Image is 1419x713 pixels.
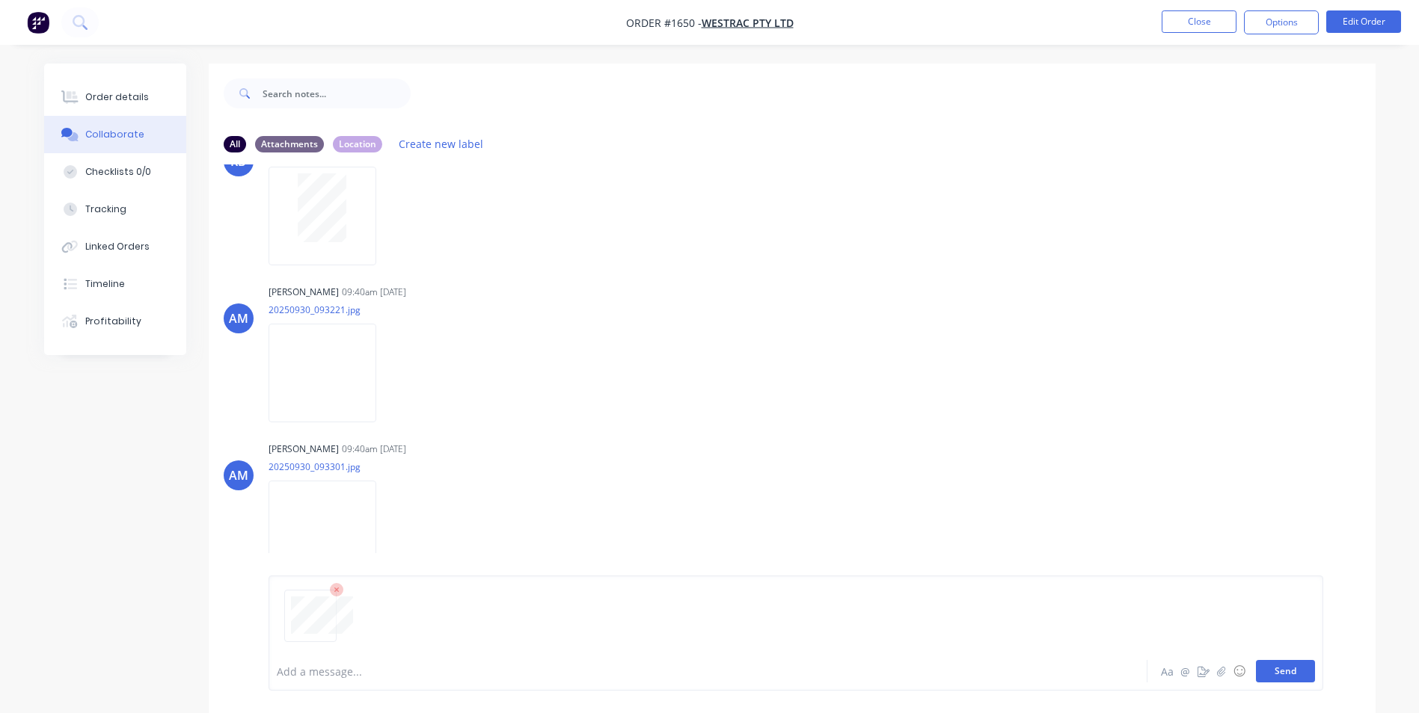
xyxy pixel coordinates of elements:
div: Profitability [85,315,141,328]
button: Profitability [44,303,186,340]
button: Timeline [44,265,186,303]
input: Search notes... [263,78,411,108]
button: Aa [1159,662,1177,680]
div: All [224,136,246,152]
div: AM [229,309,248,327]
button: Options [1244,10,1319,34]
p: 20250930_093221.jpg [269,303,391,316]
button: Order details [44,78,186,116]
div: 09:40am [DATE] [342,442,406,456]
div: Collaborate [85,128,144,141]
div: Timeline [85,277,125,291]
button: Tracking [44,191,186,228]
div: [PERSON_NAME] [269,442,339,456]
a: WesTrac Pty Ltd [702,16,794,30]
img: Factory [27,11,49,34]
button: Collaborate [44,116,186,153]
button: ☺ [1230,662,1248,680]
div: Location [333,136,382,152]
button: Edit Order [1326,10,1401,33]
button: Create new label [391,134,491,154]
span: Order #1650 - [626,16,702,30]
button: Close [1162,10,1236,33]
button: @ [1177,662,1195,680]
div: AM [229,466,248,484]
div: Tracking [85,203,126,216]
button: Send [1256,660,1315,682]
div: [PERSON_NAME] [269,285,339,299]
button: Linked Orders [44,228,186,265]
div: Linked Orders [85,240,150,253]
button: Checklists 0/0 [44,153,186,191]
div: Attachments [255,136,324,152]
div: Order details [85,90,149,104]
p: 20250930_093301.jpg [269,460,391,473]
div: Checklists 0/0 [85,165,151,179]
div: 09:40am [DATE] [342,285,406,299]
